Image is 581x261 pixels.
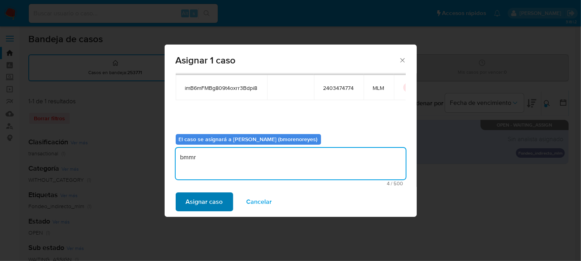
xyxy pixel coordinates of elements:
[179,135,318,143] b: El caso se asignará a [PERSON_NAME] (bmorenoreyes)
[176,56,399,65] span: Asignar 1 caso
[176,192,233,211] button: Asignar caso
[399,56,406,63] button: Cerrar ventana
[247,193,272,211] span: Cancelar
[165,45,417,217] div: assign-modal
[178,181,403,186] span: Máximo 500 caracteres
[236,192,282,211] button: Cancelar
[176,148,406,179] textarea: bmmr
[185,84,258,91] span: imB6mFMBg809t4oxrr3Bdpi8
[186,193,223,211] span: Asignar caso
[373,84,384,91] span: MLM
[403,83,413,92] button: icon-button
[323,84,354,91] span: 2403474774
